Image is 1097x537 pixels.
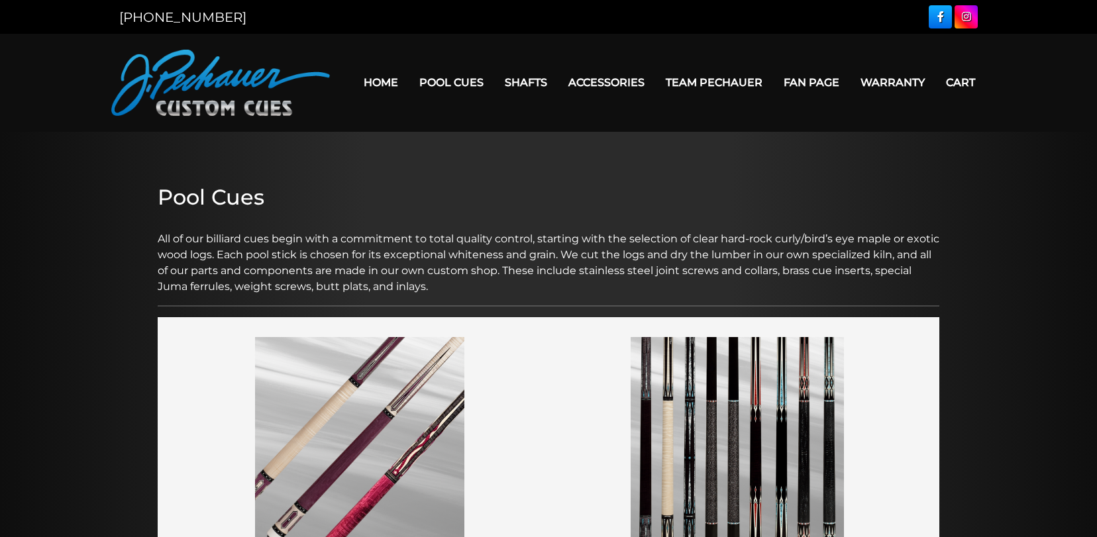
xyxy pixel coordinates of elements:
[119,9,246,25] a: [PHONE_NUMBER]
[111,50,330,116] img: Pechauer Custom Cues
[158,185,939,210] h2: Pool Cues
[494,66,558,99] a: Shafts
[655,66,773,99] a: Team Pechauer
[353,66,409,99] a: Home
[558,66,655,99] a: Accessories
[935,66,986,99] a: Cart
[850,66,935,99] a: Warranty
[773,66,850,99] a: Fan Page
[409,66,494,99] a: Pool Cues
[158,215,939,295] p: All of our billiard cues begin with a commitment to total quality control, starting with the sele...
